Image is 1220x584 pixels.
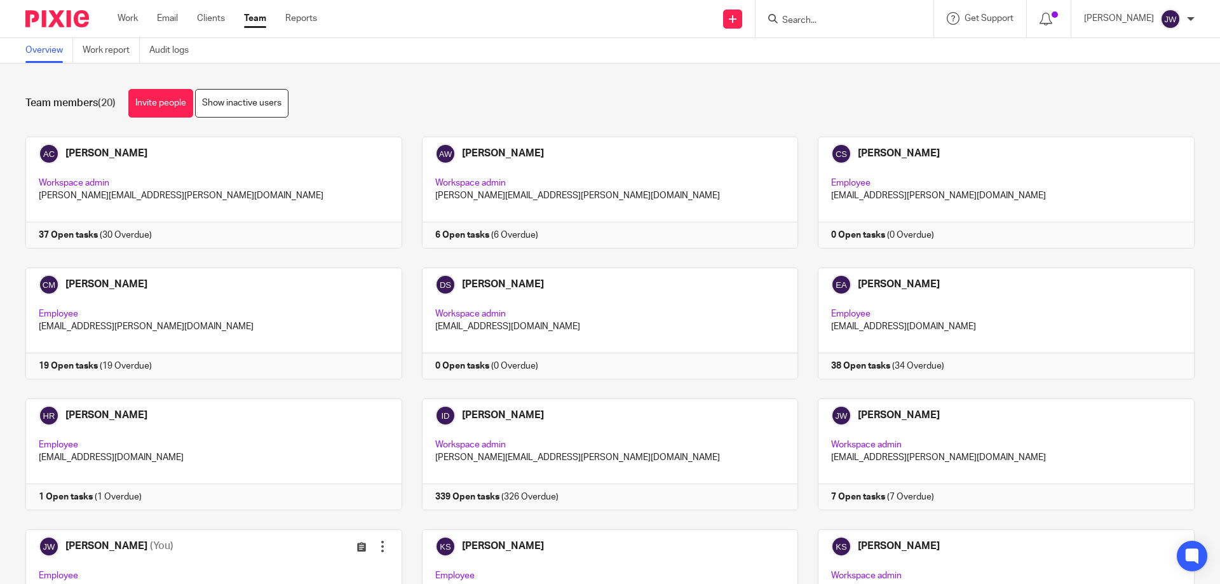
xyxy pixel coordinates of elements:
a: Work [118,12,138,25]
a: Invite people [128,89,193,118]
a: Audit logs [149,38,198,63]
img: Pixie [25,10,89,27]
span: Get Support [965,14,1013,23]
span: (20) [98,98,116,108]
input: Search [781,15,895,27]
a: Email [157,12,178,25]
a: Work report [83,38,140,63]
a: Overview [25,38,73,63]
a: Reports [285,12,317,25]
a: Clients [197,12,225,25]
img: svg%3E [1160,9,1181,29]
p: [PERSON_NAME] [1084,12,1154,25]
a: Show inactive users [195,89,288,118]
a: Team [244,12,266,25]
h1: Team members [25,97,116,110]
